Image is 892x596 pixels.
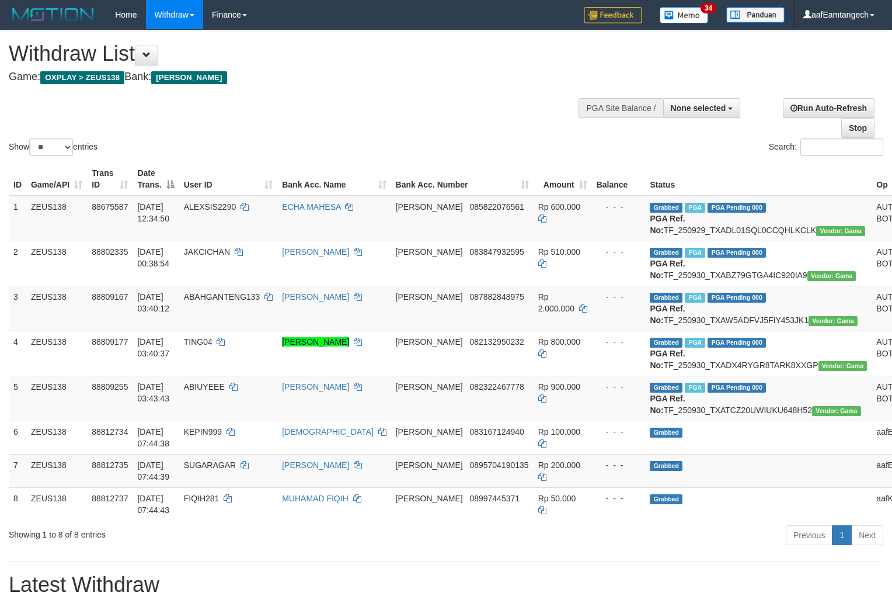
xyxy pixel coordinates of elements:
span: [PERSON_NAME] [396,460,463,470]
span: [DATE] 00:38:54 [137,247,169,268]
th: User ID: activate to sort column ascending [179,162,278,196]
th: Balance [592,162,646,196]
span: Grabbed [650,293,682,303]
label: Show entries [9,138,97,156]
span: PGA Pending [708,248,766,258]
td: 8 [9,487,26,521]
span: ALEXSIS2290 [184,202,236,212]
a: Next [851,525,883,545]
span: Rp 600.000 [538,202,580,212]
span: [PERSON_NAME] [396,337,463,346]
span: Marked by aafpengsreynich [685,203,705,213]
td: TF_250930_TXABZ79GTGA4IC920IA9 [645,241,872,286]
span: Rp 200.000 [538,460,580,470]
span: Vendor URL: https://trx31.1velocity.biz [812,406,861,416]
span: Marked by aaftanly [685,383,705,393]
span: Copy 082322467778 to clipboard [469,382,524,391]
td: TF_250930_TXADX4RYGR8TARK8XXGP [645,331,872,376]
span: [DATE] 07:44:39 [137,460,169,481]
span: None selected [671,103,726,113]
td: 1 [9,196,26,241]
span: [PERSON_NAME] [396,292,463,302]
span: Rp 510.000 [538,247,580,257]
td: 5 [9,376,26,421]
th: Status [645,162,872,196]
td: TF_250929_TXADL01SQL0CCQHLKCLK [645,196,872,241]
div: - - - [597,201,641,213]
span: Copy 082132950232 to clipboard [469,337,524,346]
div: Showing 1 to 8 of 8 entries [9,524,363,540]
span: Grabbed [650,494,682,504]
span: Grabbed [650,383,682,393]
span: 88802335 [92,247,128,257]
td: 6 [9,421,26,454]
span: Marked by aaftanly [685,338,705,348]
a: [DEMOGRAPHIC_DATA] [282,427,374,436]
span: [DATE] 07:44:38 [137,427,169,448]
th: Bank Acc. Name: activate to sort column ascending [277,162,391,196]
span: 88812734 [92,427,128,436]
a: [PERSON_NAME] [282,292,349,302]
span: 88812737 [92,494,128,503]
div: - - - [597,246,641,258]
div: - - - [597,381,641,393]
span: Vendor URL: https://trx31.1velocity.biz [818,361,867,371]
span: Vendor URL: https://trx31.1velocity.biz [807,271,856,281]
b: PGA Ref. No: [650,259,685,280]
td: 3 [9,286,26,331]
span: [PERSON_NAME] [396,427,463,436]
span: Grabbed [650,461,682,471]
img: Button%20Memo.svg [660,7,709,23]
span: 34 [701,3,716,13]
div: - - - [597,493,641,504]
b: PGA Ref. No: [650,304,685,325]
a: Stop [841,118,874,138]
span: Grabbed [650,338,682,348]
span: Vendor URL: https://trx31.1velocity.biz [816,226,865,236]
div: - - - [597,459,641,471]
th: Amount: activate to sort column ascending [534,162,592,196]
span: Rp 2.000.000 [538,292,574,313]
span: ABAHGANTENG133 [184,292,260,302]
span: PGA Pending [708,383,766,393]
span: [PERSON_NAME] [396,494,463,503]
td: TF_250930_TXAW5ADFVJ5FIY453JK1 [645,286,872,331]
a: [PERSON_NAME] [282,382,349,391]
span: SUGARAGAR [184,460,236,470]
a: MUHAMAD FIQIH [282,494,349,503]
select: Showentries [29,138,73,156]
span: 88675587 [92,202,128,212]
span: Grabbed [650,248,682,258]
span: [DATE] 03:43:43 [137,382,169,403]
img: MOTION_logo.png [9,6,97,23]
td: 2 [9,241,26,286]
span: JAKCICHAN [184,247,230,257]
span: Marked by aaftanly [685,293,705,303]
td: ZEUS138 [26,487,87,521]
td: ZEUS138 [26,454,87,487]
span: Grabbed [650,203,682,213]
span: 88809255 [92,382,128,391]
div: - - - [597,336,641,348]
div: - - - [597,291,641,303]
span: Copy 08997445371 to clipboard [469,494,520,503]
span: PGA Pending [708,203,766,213]
span: [PERSON_NAME] [396,202,463,212]
td: ZEUS138 [26,376,87,421]
b: PGA Ref. No: [650,214,685,235]
th: Game/API: activate to sort column ascending [26,162,87,196]
a: [PERSON_NAME] [282,460,349,470]
a: [PERSON_NAME] [282,337,349,346]
div: - - - [597,426,641,438]
span: PGA Pending [708,338,766,348]
span: Rp 900.000 [538,382,580,391]
th: Trans ID: activate to sort column ascending [87,162,133,196]
a: [PERSON_NAME] [282,247,349,257]
span: KEPIN999 [184,427,222,436]
span: 88809167 [92,292,128,302]
span: Copy 083167124940 to clipboard [469,427,524,436]
span: Marked by aafsreyleap [685,248,705,258]
h1: Withdraw List [9,42,583,65]
span: [DATE] 03:40:12 [137,292,169,313]
span: OXPLAY > ZEUS138 [40,71,124,84]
